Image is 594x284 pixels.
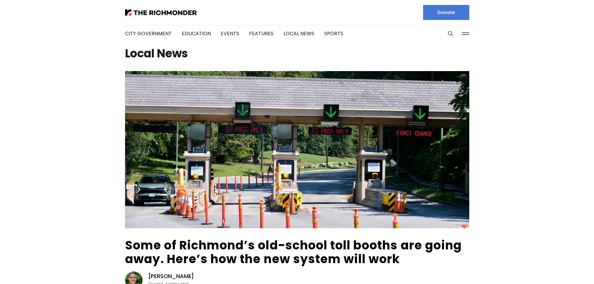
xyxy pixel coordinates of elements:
[221,30,239,37] a: Events
[125,237,462,267] a: Some of Richmond’s old-school toll booths are going away. Here’s how the new system will work
[283,30,314,37] a: Local News
[125,9,197,16] img: The Richmonder
[125,71,469,228] img: Some of Richmond’s old-school toll booths are going away. Here’s how the new system will work
[324,30,343,37] a: Sports
[125,49,469,59] h1: Local News
[148,272,194,280] a: [PERSON_NAME]
[446,29,455,38] button: Search this site
[249,30,273,37] a: Features
[182,30,211,37] a: Education
[423,5,469,20] a: Donate
[125,30,172,37] a: City Government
